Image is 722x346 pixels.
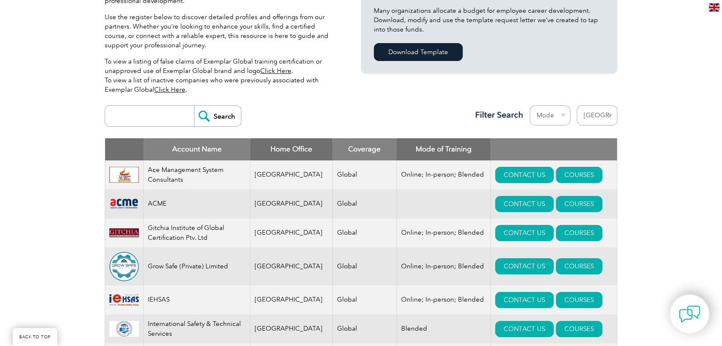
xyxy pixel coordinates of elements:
[109,198,139,210] img: 0f03f964-e57c-ec11-8d20-002248158ec2-logo.png
[332,189,396,218] td: Global
[556,258,602,274] a: COURSES
[495,292,554,308] a: CONTACT US
[109,228,139,238] img: c8bed0e6-59d5-ee11-904c-002248931104-logo.png
[332,285,396,314] td: Global
[109,321,139,337] img: 0d58a1d0-3c89-ec11-8d20-0022481579a4-logo.png
[109,252,139,281] img: 135759db-fb26-f011-8c4d-00224895b3bc-logo.png
[144,285,250,314] td: IEHSAS
[250,285,333,314] td: [GEOGRAPHIC_DATA]
[144,247,250,285] td: Grow Safe (Private) Limited
[332,218,396,247] td: Global
[154,86,185,93] a: Click Here
[374,43,463,61] a: Download Template
[679,303,700,325] img: contact-chat.png
[144,189,250,218] td: ACME
[250,160,333,189] td: [GEOGRAPHIC_DATA]
[332,138,396,160] th: Coverage: activate to sort column ascending
[250,218,333,247] td: [GEOGRAPHIC_DATA]
[495,258,554,274] a: CONTACT US
[105,12,335,50] p: Use the register below to discover detailed profiles and offerings from our partners. Whether you...
[250,314,333,343] td: [GEOGRAPHIC_DATA]
[556,196,602,212] a: COURSES
[109,292,139,308] img: d1ae17d9-8e6d-ee11-9ae6-000d3ae1a86f-logo.png
[13,328,57,346] a: BACK TO TOP
[250,247,333,285] td: [GEOGRAPHIC_DATA]
[709,3,719,12] img: en
[495,321,554,337] a: CONTACT US
[332,314,396,343] td: Global
[250,189,333,218] td: [GEOGRAPHIC_DATA]
[556,225,602,241] a: COURSES
[144,314,250,343] td: International Safety & Technical Services
[495,167,554,183] a: CONTACT US
[250,138,333,160] th: Home Office: activate to sort column ascending
[144,218,250,247] td: Gitchia Institute of Global Certification Ptv. Ltd
[144,160,250,189] td: Ace Management System Consultants
[396,247,490,285] td: Online; In-person; Blended
[556,321,602,337] a: COURSES
[396,138,490,160] th: Mode of Training: activate to sort column ascending
[374,6,605,34] p: Many organizations allocate a budget for employee career development. Download, modify and use th...
[109,167,139,183] img: 306afd3c-0a77-ee11-8179-000d3ae1ac14-logo.jpg
[396,160,490,189] td: Online; In-person; Blended
[396,218,490,247] td: Online; In-person; Blended
[556,167,602,183] a: COURSES
[495,225,554,241] a: CONTACT US
[105,57,335,94] p: To view a listing of false claims of Exemplar Global training certification or unapproved use of ...
[194,106,241,126] input: Search
[470,110,523,120] h3: Filter Search
[396,314,490,343] td: Blended
[490,138,617,160] th: : activate to sort column ascending
[332,247,396,285] td: Global
[495,196,554,212] a: CONTACT US
[260,67,291,75] a: Click Here
[144,138,250,160] th: Account Name: activate to sort column descending
[556,292,602,308] a: COURSES
[396,285,490,314] td: Online; In-person; Blended
[332,160,396,189] td: Global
